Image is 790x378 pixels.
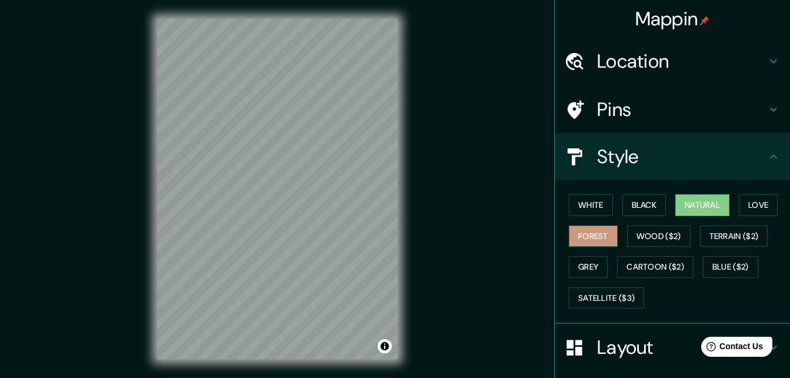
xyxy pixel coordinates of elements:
h4: Location [597,49,766,73]
button: Terrain ($2) [700,226,768,247]
button: White [569,194,613,216]
button: Blue ($2) [703,256,758,278]
button: Cartoon ($2) [617,256,694,278]
button: Natural [675,194,729,216]
h4: Pins [597,98,766,121]
canvas: Map [157,19,398,359]
button: Love [739,194,778,216]
h4: Mappin [635,7,710,31]
button: Wood ($2) [627,226,691,247]
button: Forest [569,226,618,247]
button: Toggle attribution [378,339,392,353]
div: Location [555,38,790,85]
h4: Style [597,145,766,168]
div: Style [555,133,790,180]
button: Black [622,194,666,216]
div: Pins [555,86,790,133]
button: Grey [569,256,608,278]
div: Layout [555,324,790,371]
img: pin-icon.png [700,16,709,25]
h4: Layout [597,336,766,359]
button: Satellite ($3) [569,287,644,309]
iframe: Help widget launcher [685,332,777,365]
